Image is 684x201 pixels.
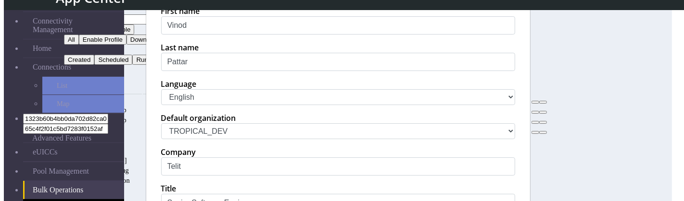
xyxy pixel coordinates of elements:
label: Company [161,147,196,157]
label: First name [161,6,200,16]
label: Language [161,79,197,89]
label: Default organization [161,113,236,123]
label: Title [161,183,177,194]
label: Last name [161,42,199,53]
